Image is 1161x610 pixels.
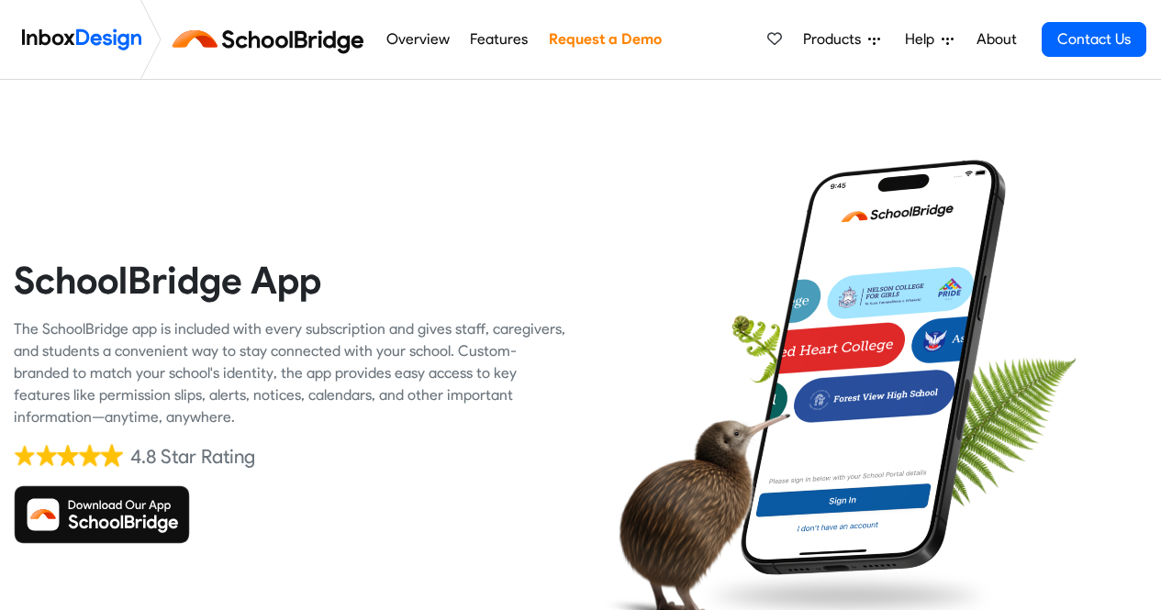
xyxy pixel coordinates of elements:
[729,159,1018,576] img: phone.png
[905,28,942,50] span: Help
[898,21,961,58] a: Help
[803,28,868,50] span: Products
[130,443,255,471] div: 4.8 Star Rating
[465,21,533,58] a: Features
[971,21,1021,58] a: About
[381,21,454,58] a: Overview
[14,485,190,544] img: Download SchoolBridge App
[1042,22,1146,57] a: Contact Us
[169,17,375,61] img: schoolbridge logo
[14,257,567,304] heading: SchoolBridge App
[796,21,887,58] a: Products
[543,21,666,58] a: Request a Demo
[14,318,567,428] div: The SchoolBridge app is included with every subscription and gives staff, caregivers, and student...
